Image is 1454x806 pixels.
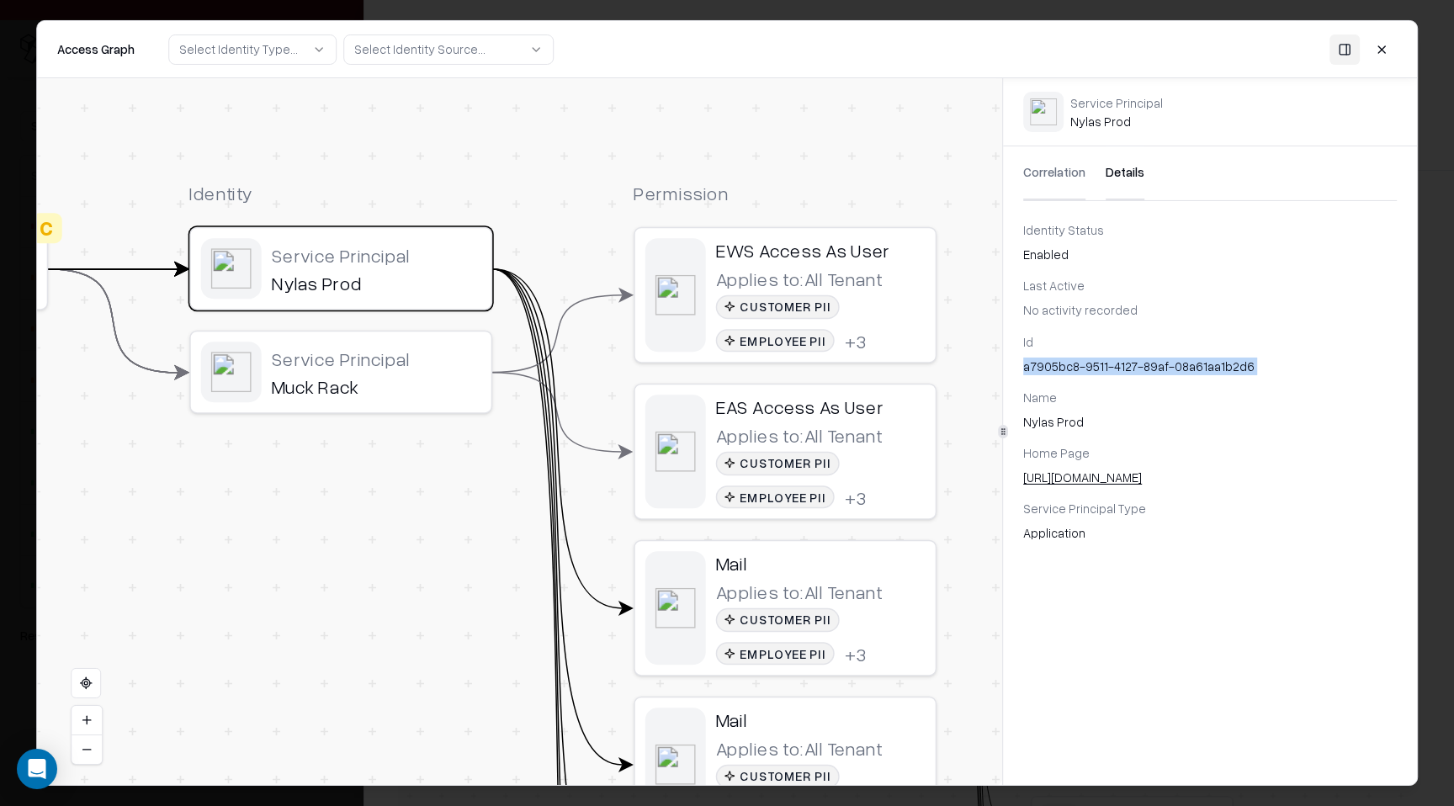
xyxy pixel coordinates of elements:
div: Applies to: All Tenant [716,580,883,603]
div: Service Principal [272,243,481,267]
div: Service Principal [272,347,481,370]
div: EWS Access As User [716,238,926,262]
div: Home Page [1023,444,1397,462]
div: Identity [189,180,492,207]
div: + 3 [845,329,867,353]
div: Nylas Prod [1023,413,1397,431]
div: Last Active [1023,277,1397,294]
div: Name [1023,389,1397,406]
button: +3 [845,329,867,353]
div: Enabled [1023,246,1397,263]
div: Id [1023,332,1397,350]
div: Nylas Prod [272,271,481,294]
div: Customer PII [716,295,840,319]
div: + 3 [845,485,867,509]
div: Applies to: All Tenant [716,423,883,447]
button: Details [1106,146,1144,200]
div: Muck Rack [272,374,481,398]
div: Access Graph [57,40,135,58]
div: Customer PII [716,765,840,788]
button: Select Identity Type... [168,34,337,64]
div: Select Identity Type... [179,40,298,58]
div: Select Identity Source... [354,40,486,58]
div: Customer PII [716,608,840,632]
div: Mail [716,551,926,575]
div: Service Principal Type [1023,500,1397,517]
div: Identity Status [1023,221,1397,239]
button: Select Identity Source... [343,34,554,64]
div: Employee PII [716,485,835,509]
button: Correlation [1023,146,1085,200]
div: a7905bc8-9511-4127-89af-08a61aa1b2d6 [1023,358,1397,375]
span: No activity recorded [1023,302,1138,317]
a: [URL][DOMAIN_NAME] [1023,469,1162,486]
div: Applies to: All Tenant [716,267,883,290]
img: entra [1030,98,1057,125]
button: +3 [845,642,867,665]
div: C [32,213,62,243]
div: Employee PII [716,642,835,665]
div: Service Principal [1070,94,1163,109]
div: Employee PII [716,329,835,353]
div: Mail [716,708,926,731]
div: Application [1023,524,1397,542]
div: Nylas Prod [1070,94,1163,129]
button: +3 [845,485,867,509]
div: + 3 [845,642,867,665]
div: Customer PII [716,452,840,475]
div: Permission [634,180,937,207]
div: Applies to: All Tenant [716,736,883,760]
div: EAS Access As User [716,395,926,418]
